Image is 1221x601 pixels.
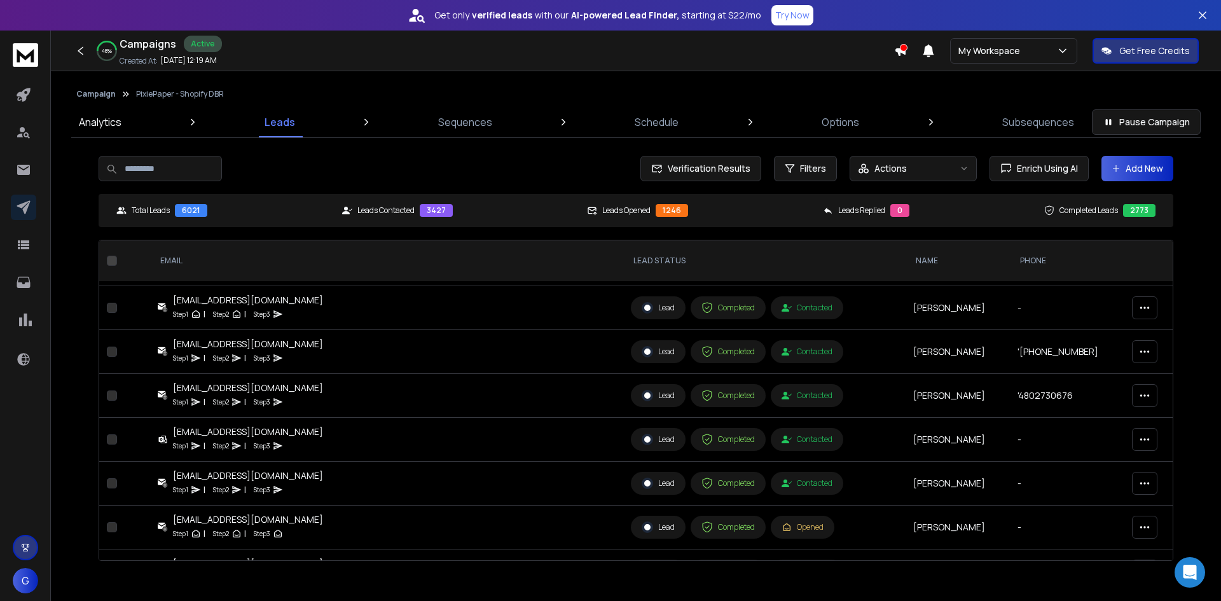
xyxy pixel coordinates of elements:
[173,396,188,408] p: Step 1
[160,55,217,66] p: [DATE] 12:19 AM
[102,47,112,55] p: 48 %
[1010,462,1124,506] td: -
[1010,549,1124,593] td: -
[822,114,859,130] p: Options
[1123,204,1155,217] div: 2773
[254,527,270,540] p: Step 3
[958,45,1025,57] p: My Workspace
[420,204,453,217] div: 3427
[173,294,323,307] div: [EMAIL_ADDRESS][DOMAIN_NAME]
[173,425,323,438] div: [EMAIL_ADDRESS][DOMAIN_NAME]
[120,36,176,52] h1: Campaigns
[203,308,205,321] p: |
[782,522,824,532] div: Opened
[1119,45,1190,57] p: Get Free Credits
[438,114,492,130] p: Sequences
[701,302,755,314] div: Completed
[1010,506,1124,549] td: -
[1012,162,1078,175] span: Enrich Using AI
[213,396,229,408] p: Step 2
[213,439,229,452] p: Step 2
[175,204,207,217] div: 6021
[213,527,229,540] p: Step 2
[890,204,909,217] div: 0
[814,107,867,137] a: Options
[213,483,229,496] p: Step 2
[254,352,270,364] p: Step 3
[701,390,755,401] div: Completed
[132,205,170,216] p: Total Leads
[906,549,1009,593] td: [PERSON_NAME]
[1059,205,1118,216] p: Completed Leads
[173,513,323,526] div: [EMAIL_ADDRESS][DOMAIN_NAME]
[244,439,246,452] p: |
[1010,374,1124,418] td: '4802730676
[244,308,246,321] p: |
[1092,109,1201,135] button: Pause Campaign
[906,374,1009,418] td: [PERSON_NAME]
[782,390,832,401] div: Contacted
[774,156,837,181] button: Filters
[623,240,906,282] th: LEAD STATUS
[357,205,415,216] p: Leads Contacted
[640,156,761,181] button: Verification Results
[472,9,532,22] strong: verified leads
[136,89,224,99] p: PixiePaper - Shopify DBR
[213,308,229,321] p: Step 2
[265,114,295,130] p: Leads
[254,483,270,496] p: Step 3
[1010,286,1124,330] td: -
[434,9,761,22] p: Get only with our starting at $22/mo
[701,522,755,533] div: Completed
[244,483,246,496] p: |
[13,568,38,593] button: G
[874,162,907,175] p: Actions
[627,107,686,137] a: Schedule
[173,352,188,364] p: Step 1
[800,162,826,175] span: Filters
[701,346,755,357] div: Completed
[173,308,188,321] p: Step 1
[782,347,832,357] div: Contacted
[642,302,675,314] div: Lead
[782,478,832,488] div: Contacted
[775,9,810,22] p: Try Now
[173,469,323,482] div: [EMAIL_ADDRESS][DOMAIN_NAME]
[1002,114,1074,130] p: Subsequences
[213,352,229,364] p: Step 2
[906,286,1009,330] td: [PERSON_NAME]
[120,56,158,66] p: Created At:
[173,557,323,570] div: [EMAIL_ADDRESS][DOMAIN_NAME]
[173,439,188,452] p: Step 1
[79,114,121,130] p: Analytics
[602,205,651,216] p: Leads Opened
[1010,330,1124,374] td: '[PHONE_NUMBER]
[642,434,675,445] div: Lead
[642,390,675,401] div: Lead
[701,434,755,445] div: Completed
[701,478,755,489] div: Completed
[1010,240,1124,282] th: Phone
[203,439,205,452] p: |
[642,478,675,489] div: Lead
[203,483,205,496] p: |
[431,107,500,137] a: Sequences
[71,107,129,137] a: Analytics
[184,36,222,52] div: Active
[257,107,303,137] a: Leads
[203,352,205,364] p: |
[906,240,1009,282] th: NAME
[173,483,188,496] p: Step 1
[244,396,246,408] p: |
[173,338,323,350] div: [EMAIL_ADDRESS][DOMAIN_NAME]
[203,396,205,408] p: |
[906,418,1009,462] td: [PERSON_NAME]
[782,434,832,445] div: Contacted
[173,382,323,394] div: [EMAIL_ADDRESS][DOMAIN_NAME]
[1101,156,1173,181] button: Add New
[254,308,270,321] p: Step 3
[150,240,623,282] th: EMAIL
[906,462,1009,506] td: [PERSON_NAME]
